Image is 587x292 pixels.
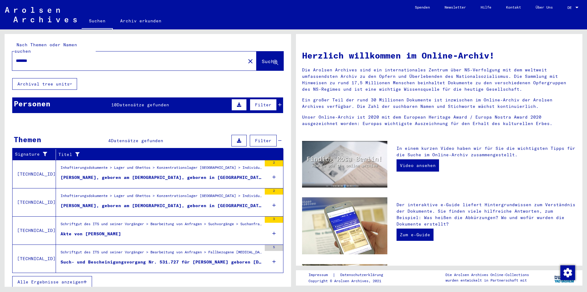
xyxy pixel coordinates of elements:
[244,55,257,67] button: Clear
[12,276,92,288] button: Alle Ergebnisse anzeigen
[15,150,56,159] div: Signature
[302,67,576,93] p: Die Arolsen Archives sind ein internationales Zentrum über NS-Verfolgung mit dem weltweit umfasse...
[117,102,169,108] span: Datensätze gefunden
[17,279,83,285] span: Alle Ergebnisse anzeigen
[250,99,277,111] button: Filter
[247,58,254,65] mat-icon: close
[255,102,271,108] span: Filter
[15,151,48,157] div: Signature
[5,7,77,22] img: Arolsen_neg.svg
[302,141,387,188] img: video.jpg
[560,265,575,280] img: Zustimmung ändern
[61,165,262,173] div: Inhaftierungsdokumente > Lager und Ghettos > Konzentrationslager [GEOGRAPHIC_DATA] > Individuelle...
[560,265,575,280] div: Zustimmung ändern
[13,216,56,245] td: [TECHNICAL_ID]
[308,272,390,278] div: |
[82,13,113,29] a: Suchen
[250,135,277,146] button: Filter
[257,51,283,70] button: Suche
[335,272,390,278] a: Datenschutzerklärung
[61,174,262,181] div: [PERSON_NAME], geboren am [DEMOGRAPHIC_DATA], geboren in [GEOGRAPHIC_DATA], DAENEMARK
[58,150,276,159] div: Titel
[61,221,262,230] div: Schriftgut des ITS und seiner Vorgänger > Bearbeitung von Anfragen > Suchvorgänge > Suchanfragen ...
[553,270,576,285] img: yv_logo.png
[308,272,333,278] a: Impressum
[61,259,262,265] div: Such- und Bescheinigungsvorgang Nr. 531.727 für [PERSON_NAME] geboren [DEMOGRAPHIC_DATA]
[61,231,121,237] div: Akte von [PERSON_NAME]
[113,13,169,28] a: Archiv erkunden
[58,151,268,158] div: Titel
[308,278,390,284] p: Copyright © Arolsen Archives, 2021
[445,272,529,278] p: Die Arolsen Archives Online-Collections
[302,197,387,254] img: eguide.jpg
[445,278,529,283] p: wurden entwickelt in Partnerschaft mit
[302,49,576,62] h1: Herzlich willkommen im Online-Archiv!
[255,138,271,143] span: Filter
[12,78,77,90] button: Archival tree units
[262,58,277,64] span: Suche
[397,229,434,241] a: Zum e-Guide
[61,203,262,209] div: [PERSON_NAME], geboren am [DEMOGRAPHIC_DATA], geboren in [GEOGRAPHIC_DATA]
[397,159,439,172] a: Video ansehen
[302,97,576,110] p: Ein großer Teil der rund 30 Millionen Dokumente ist inzwischen im Online-Archiv der Arolsen Archi...
[61,249,262,258] div: Schriftgut des ITS und seiner Vorgänger > Bearbeitung von Anfragen > Fallbezogene [MEDICAL_DATA] ...
[14,42,77,54] mat-label: Nach Themen oder Namen suchen
[265,245,283,251] div: 5
[14,98,50,109] div: Personen
[302,114,576,127] p: Unser Online-Archiv ist 2020 mit dem European Heritage Award / Europa Nostra Award 2020 ausgezeic...
[61,193,262,202] div: Inhaftierungsdokumente > Lager und Ghettos > Konzentrationslager [GEOGRAPHIC_DATA] > Individuelle...
[13,245,56,273] td: [TECHNICAL_ID]
[111,102,117,108] span: 10
[397,145,576,158] p: In einem kurzen Video haben wir für Sie die wichtigsten Tipps für die Suche im Online-Archiv zusa...
[397,202,576,227] p: Der interaktive e-Guide liefert Hintergrundwissen zum Verständnis der Dokumente. Sie finden viele...
[567,6,574,10] span: DE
